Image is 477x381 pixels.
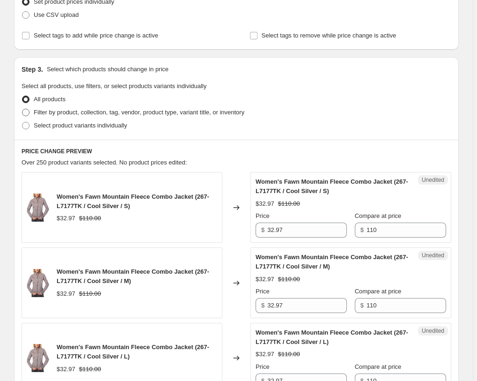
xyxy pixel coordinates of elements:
[79,289,101,299] strike: $110.00
[360,302,364,309] span: $
[34,109,244,116] span: Filter by product, collection, tag, vendor, product type, variant title, or inventory
[256,275,274,284] div: $32.97
[27,194,49,222] img: womens-fawn-fleece-combo-jacket-mauve-1_0129f7a2-1670-4396-ae61-6cb7755eb906_80x.jpg
[261,302,264,309] span: $
[57,289,75,299] div: $32.97
[256,254,408,270] span: Women's Fawn Mountain Fleece Combo Jacket (267-L7177TK / Cool Silver / M)
[256,350,274,359] div: $32.97
[22,65,43,74] h2: Step 3.
[22,82,206,90] span: Select all products, use filters, or select products variants individually
[360,226,364,233] span: $
[34,32,158,39] span: Select tags to add while price change is active
[256,178,408,194] span: Women's Fawn Mountain Fleece Combo Jacket (267-L7177TK / Cool Silver / S)
[261,226,264,233] span: $
[57,214,75,223] div: $32.97
[34,11,79,18] span: Use CSV upload
[57,344,209,360] span: Women's Fawn Mountain Fleece Combo Jacket (267-L7177TK / Cool Silver / L)
[57,268,209,284] span: Women's Fawn Mountain Fleece Combo Jacket (267-L7177TK / Cool Silver / M)
[57,193,209,209] span: Women's Fawn Mountain Fleece Combo Jacket (267-L7177TK / Cool Silver / S)
[27,344,49,372] img: womens-fawn-fleece-combo-jacket-mauve-1_0129f7a2-1670-4396-ae61-6cb7755eb906_80x.jpg
[22,148,451,155] h6: PRICE CHANGE PREVIEW
[256,329,408,345] span: Women's Fawn Mountain Fleece Combo Jacket (267-L7177TK / Cool Silver / L)
[278,199,300,209] strike: $110.00
[278,350,300,359] strike: $110.00
[355,288,402,295] span: Compare at price
[256,212,270,219] span: Price
[422,327,444,335] span: Unedited
[422,176,444,184] span: Unedited
[79,214,101,223] strike: $110.00
[256,363,270,370] span: Price
[79,365,101,374] strike: $110.00
[47,65,169,74] p: Select which products should change in price
[262,32,396,39] span: Select tags to remove while price change is active
[256,199,274,209] div: $32.97
[57,365,75,374] div: $32.97
[355,363,402,370] span: Compare at price
[355,212,402,219] span: Compare at price
[256,288,270,295] span: Price
[422,252,444,259] span: Unedited
[34,122,127,129] span: Select product variants individually
[278,275,300,284] strike: $110.00
[22,159,187,166] span: Over 250 product variants selected. No product prices edited:
[34,96,66,103] span: All products
[27,269,49,297] img: womens-fawn-fleece-combo-jacket-mauve-1_0129f7a2-1670-4396-ae61-6cb7755eb906_80x.jpg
